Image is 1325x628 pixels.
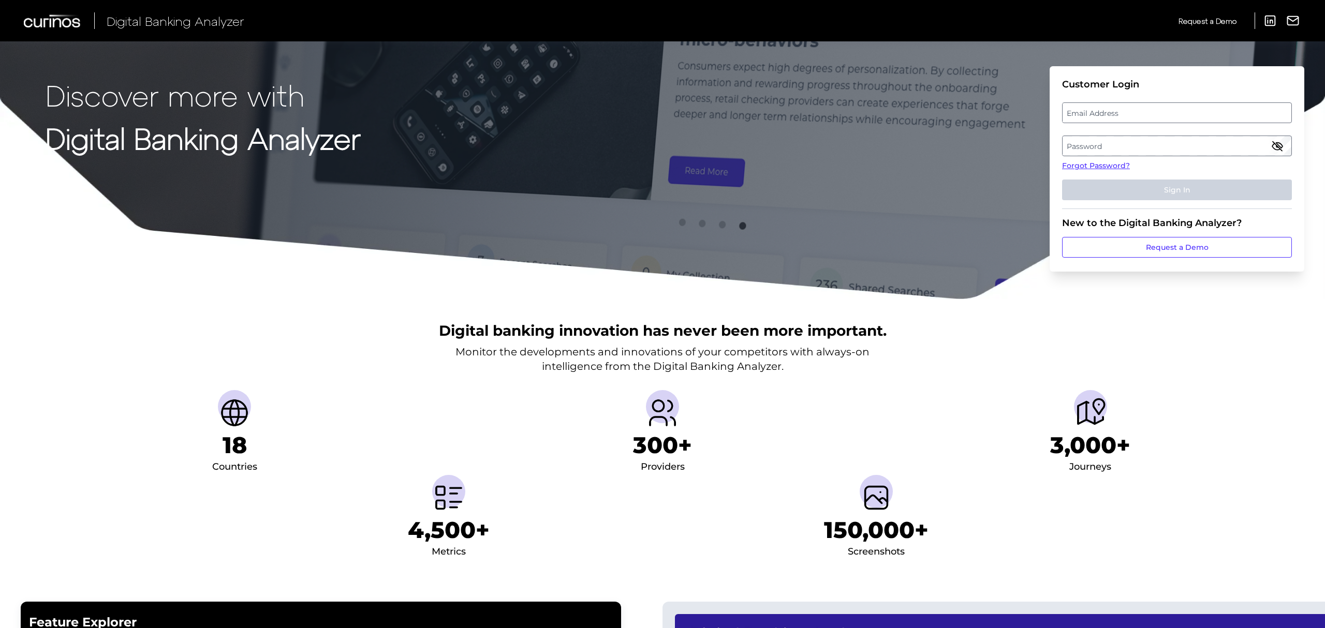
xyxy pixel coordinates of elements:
a: Request a Demo [1179,12,1236,29]
label: Password [1063,137,1291,155]
img: Providers [646,396,679,429]
button: Sign In [1062,180,1292,200]
img: Journeys [1074,396,1107,429]
div: New to the Digital Banking Analyzer? [1062,217,1292,229]
span: Digital Banking Analyzer [107,13,244,28]
h1: 150,000+ [824,516,929,544]
img: Countries [218,396,251,429]
h1: 300+ [633,431,692,459]
h1: 3,000+ [1050,431,1130,459]
p: Discover more with [46,79,361,111]
img: Metrics [432,481,465,514]
div: Screenshots [848,544,905,560]
a: Request a Demo [1062,237,1292,258]
span: Request a Demo [1179,17,1236,25]
strong: Digital Banking Analyzer [46,121,361,155]
div: Metrics [432,544,466,560]
img: Screenshots [860,481,893,514]
div: Customer Login [1062,79,1292,90]
p: Monitor the developments and innovations of your competitors with always-on intelligence from the... [455,345,870,373]
a: Forgot Password? [1062,160,1292,171]
div: Countries [212,459,257,475]
div: Journeys [1069,459,1111,475]
label: Email Address [1063,103,1291,122]
img: Curinos [24,14,82,27]
h1: 4,500+ [408,516,490,544]
div: Providers [641,459,685,475]
h2: Digital banking innovation has never been more important. [439,321,887,340]
h1: 18 [223,431,247,459]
